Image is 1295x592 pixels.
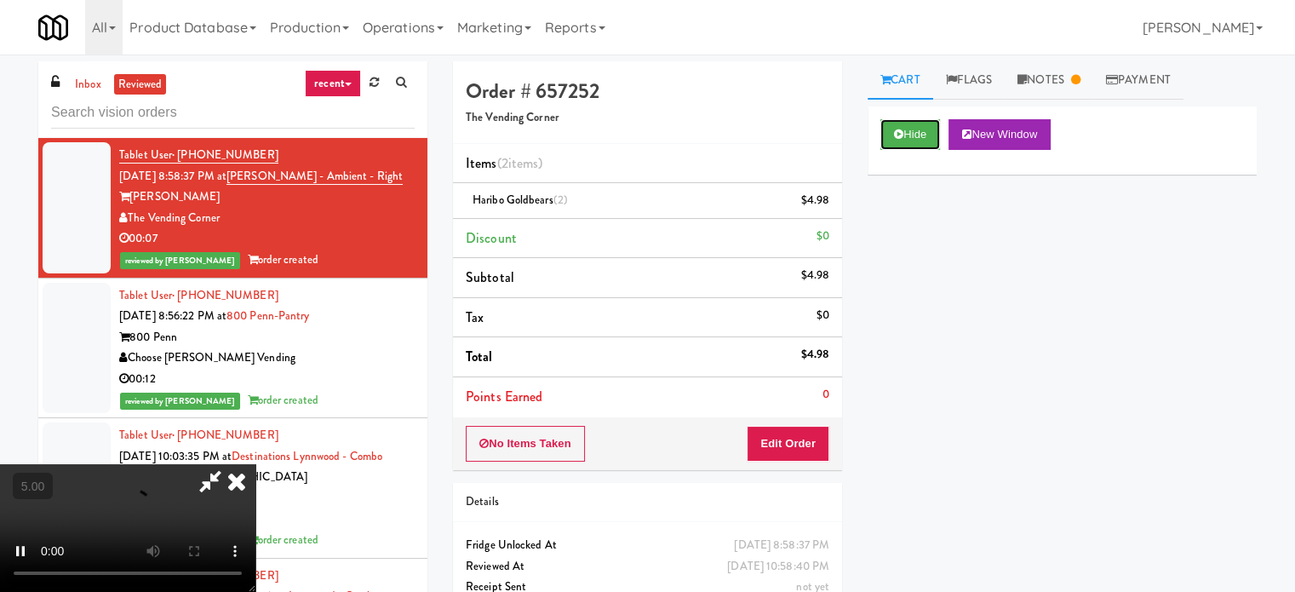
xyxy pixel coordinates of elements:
h5: The Vending Corner [466,112,829,124]
a: reviewed [114,74,167,95]
div: 0 [822,384,829,405]
a: Notes [1005,61,1093,100]
div: 00:12 [119,369,415,390]
span: [DATE] 10:03:35 PM at [119,448,232,464]
span: Total [466,347,493,366]
span: · [PHONE_NUMBER] [172,147,278,163]
span: Discount [466,228,517,248]
li: Tablet User· [PHONE_NUMBER][DATE] 10:03:35 PM atDestinations Lynnwood - ComboDestinations [GEOGRA... [38,418,427,559]
div: Destinations [GEOGRAPHIC_DATA] [119,467,415,488]
span: [DATE] 8:56:22 PM at [119,307,226,324]
a: Cart [868,61,933,100]
input: Search vision orders [51,97,415,129]
span: Haribo Goldbears [473,192,568,208]
span: Points Earned [466,387,542,406]
a: inbox [71,74,106,95]
button: Edit Order [747,426,829,462]
button: Hide [880,119,940,150]
div: The Vending Corner [119,208,415,229]
div: 00:07 [119,228,415,250]
span: reviewed by [PERSON_NAME] [120,393,240,410]
button: No Items Taken [466,426,585,462]
img: Micromart [38,13,68,43]
span: order created [248,251,318,267]
div: Choose [PERSON_NAME] Vending [119,348,415,369]
span: · [PHONE_NUMBER] [172,427,278,443]
li: Tablet User· [PHONE_NUMBER][DATE] 8:58:37 PM at[PERSON_NAME] - Ambient - Right[PERSON_NAME]The Ve... [38,138,427,279]
span: order created [248,532,318,548]
a: [PERSON_NAME] - Ambient - Right [226,168,403,185]
h4: Order # 657252 [466,80,829,102]
a: Tablet User· [PHONE_NUMBER] [119,147,278,164]
a: Payment [1093,61,1183,100]
div: 800 Penn [119,327,415,348]
div: [PERSON_NAME] [119,187,415,208]
span: Items [466,153,542,173]
li: Tablet User· [PHONE_NUMBER][DATE] 8:56:22 PM at800 Penn-Pantry800 PennChoose [PERSON_NAME] Vendin... [38,279,427,419]
span: (2 ) [497,153,543,173]
a: Tablet User· [PHONE_NUMBER] [119,287,278,303]
a: Tablet User· [PHONE_NUMBER] [119,427,278,443]
span: Subtotal [466,267,514,287]
div: Fridge Unlocked At [466,535,829,556]
div: 00:08 [119,509,415,530]
span: [DATE] 8:58:37 PM at [119,168,226,184]
button: New Window [948,119,1051,150]
span: reviewed by [PERSON_NAME] [120,252,240,269]
div: $0 [817,305,829,326]
div: $4.98 [801,344,830,365]
span: Tax [466,307,484,327]
span: order created [248,392,318,408]
div: [DATE] 8:58:37 PM [734,535,829,556]
div: Reviewed At [466,556,829,578]
span: · [PHONE_NUMBER] [172,287,278,303]
div: $4.98 [801,190,830,211]
a: Destinations Lynnwood - Combo [232,448,382,464]
div: Covio Vending [119,488,415,509]
a: recent [305,70,361,97]
span: (2) [553,192,568,208]
div: Details [466,491,829,513]
a: 800 Penn-Pantry [226,307,310,324]
div: $0 [817,226,829,247]
div: $4.98 [801,265,830,286]
div: [DATE] 10:58:40 PM [727,556,829,578]
ng-pluralize: items [508,153,539,173]
a: Flags [933,61,1006,100]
